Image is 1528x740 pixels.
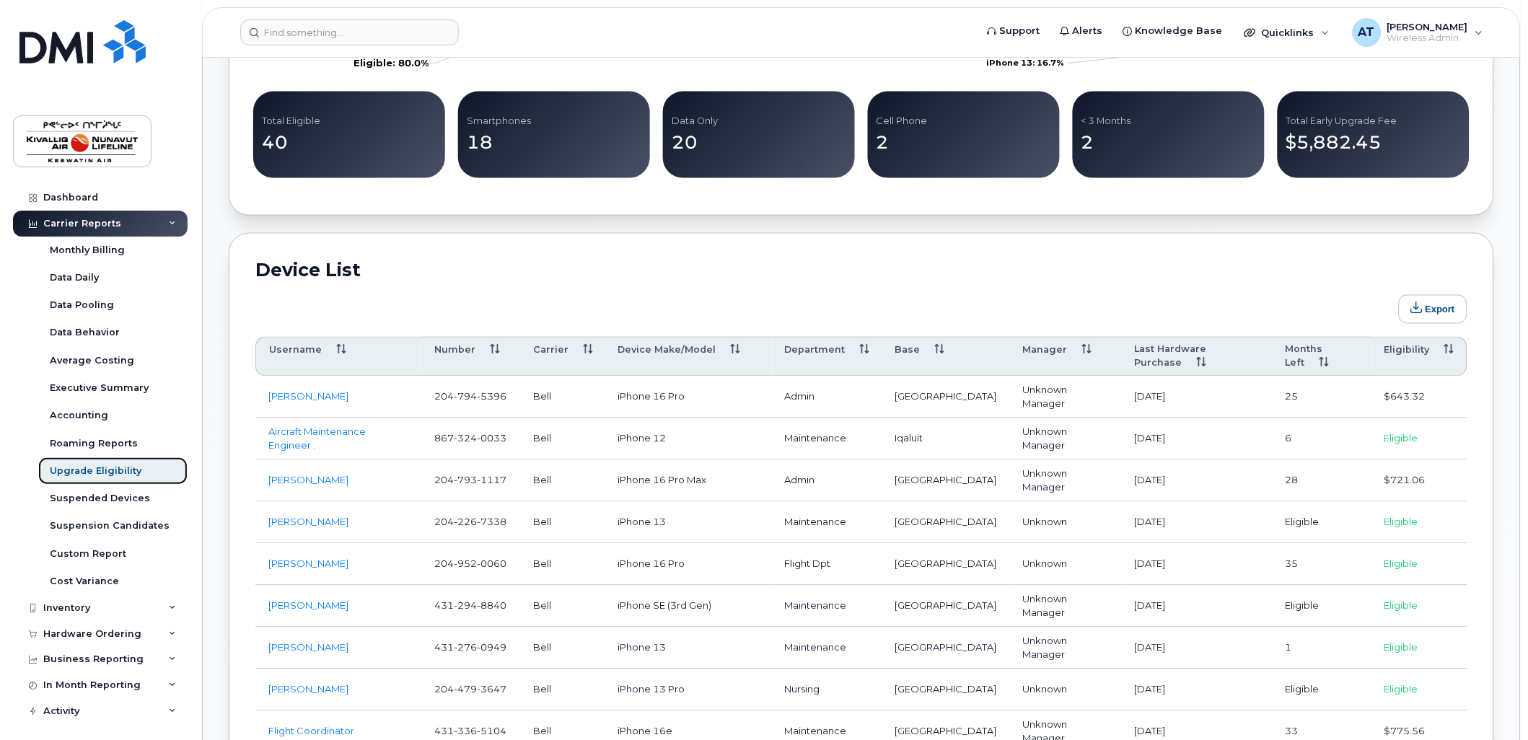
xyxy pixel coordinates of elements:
[434,475,506,486] span: 204
[672,115,846,128] p: Data Only
[605,376,772,418] td: iPhone 16 Pro
[268,600,348,612] a: [PERSON_NAME]
[882,586,1010,627] td: [GEOGRAPHIC_DATA]
[1081,130,1256,156] p: 2
[1273,502,1371,544] td: Eligible
[1010,586,1122,627] td: Unknown Manager
[1050,17,1113,45] a: Alerts
[1371,376,1467,418] td: $643.32
[268,391,348,402] a: [PERSON_NAME]
[877,115,1051,128] p: Cell Phone
[772,376,882,418] td: Admin
[1273,460,1371,502] td: 28
[1286,115,1461,128] p: Total Early Upgrade Fee
[1399,295,1467,324] button: Export
[1371,418,1467,460] td: Eligible
[1371,669,1467,711] td: Eligible
[1136,24,1223,38] span: Knowledge Base
[605,502,772,544] td: iPhone 13
[1122,669,1273,711] td: [DATE]
[1122,544,1273,586] td: [DATE]
[772,544,882,586] td: Flight Dpt
[520,337,605,377] th: Carrier: activate to sort column ascending
[520,627,605,669] td: Bell
[454,391,477,402] span: 794
[1371,337,1467,377] th: Eligibility: activate to sort column ascending
[1273,586,1371,627] td: Eligible
[520,376,605,418] td: Bell
[1113,17,1233,45] a: Knowledge Base
[1371,460,1467,502] td: $721.06
[454,642,477,653] span: 276
[454,475,477,486] span: 793
[882,544,1010,586] td: [GEOGRAPHIC_DATA]
[772,418,882,460] td: Maintenance
[1371,586,1467,627] td: Eligible
[1273,418,1371,460] td: 6
[520,460,605,502] td: Bell
[477,726,506,737] span: 5104
[605,627,772,669] td: iPhone 13
[268,516,348,528] a: [PERSON_NAME]
[1387,21,1468,32] span: [PERSON_NAME]
[240,19,459,45] input: Find something...
[520,502,605,544] td: Bell
[1122,627,1273,669] td: [DATE]
[1358,24,1375,41] span: AT
[1010,544,1122,586] td: Unknown
[1000,24,1040,38] span: Support
[1343,18,1493,47] div: Aaron Thomspon
[434,391,506,402] span: 204
[434,600,506,612] span: 431
[772,502,882,544] td: Maintenance
[1010,337,1122,377] th: Manager: activate to sort column ascending
[520,418,605,460] td: Bell
[1465,677,1517,729] iframe: Messenger Launcher
[987,58,1065,68] tspan: iPhone 13: 16.7%
[1234,18,1340,47] div: Quicklinks
[1273,337,1371,377] th: Months Left: activate to sort column ascending
[1273,376,1371,418] td: 25
[434,726,506,737] span: 431
[1262,27,1314,38] span: Quicklinks
[454,433,477,444] span: 324
[1010,627,1122,669] td: Unknown Manager
[1122,337,1273,377] th: Last Hardware Purchase: activate to sort column ascending
[477,558,506,570] span: 0060
[672,130,846,156] p: 20
[268,684,348,695] a: [PERSON_NAME]
[434,642,506,653] span: 431
[268,426,366,452] a: Aircraft Maintenance Engineer .
[882,337,1010,377] th: Base: activate to sort column ascending
[477,433,506,444] span: 0033
[434,558,506,570] span: 204
[882,376,1010,418] td: [GEOGRAPHIC_DATA]
[467,115,641,128] p: Smartphones
[467,130,641,156] p: 18
[434,433,506,444] span: 867
[1122,376,1273,418] td: [DATE]
[877,130,1051,156] p: 2
[1371,502,1467,544] td: Eligible
[1122,586,1273,627] td: [DATE]
[477,391,506,402] span: 5396
[354,57,429,69] tspan: Eligible: 80.0%
[772,669,882,711] td: Nursing
[477,642,506,653] span: 0949
[454,558,477,570] span: 952
[772,460,882,502] td: Admin
[477,475,506,486] span: 1117
[1010,376,1122,418] td: Unknown Manager
[454,684,477,695] span: 479
[605,669,772,711] td: iPhone 13 Pro
[882,669,1010,711] td: [GEOGRAPHIC_DATA]
[477,516,506,528] span: 7338
[605,418,772,460] td: iPhone 12
[268,558,348,570] a: [PERSON_NAME]
[1122,460,1273,502] td: [DATE]
[1010,460,1122,502] td: Unknown Manager
[1010,418,1122,460] td: Unknown Manager
[1122,418,1273,460] td: [DATE]
[1387,32,1468,44] span: Wireless Admin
